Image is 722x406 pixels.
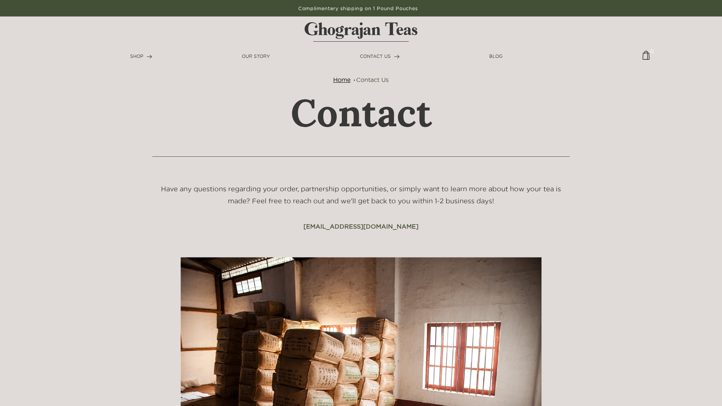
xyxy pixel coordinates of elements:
img: forward-arrow.svg [147,55,152,59]
h1: Contact [41,96,681,130]
a: 0 [642,51,650,65]
img: forward-arrow.svg [394,55,400,59]
a: Contact Us [356,76,389,83]
span: 0 [650,48,654,51]
span: CONTACT US [360,54,391,59]
span: SHOP [130,54,143,59]
a: OUR STORY [242,53,270,60]
a: BLOG [489,53,502,60]
img: logo-matt.svg [305,22,417,42]
a: CONTACT US [360,53,400,60]
h5: Have any questions regarding your order, partnership opportunities, or simply want to learn more ... [150,183,572,222]
a: Home [333,76,350,83]
img: cart-icon-matt.svg [642,51,650,65]
a: SHOP [130,53,152,60]
a: [EMAIL_ADDRESS][DOMAIN_NAME] [303,223,419,230]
